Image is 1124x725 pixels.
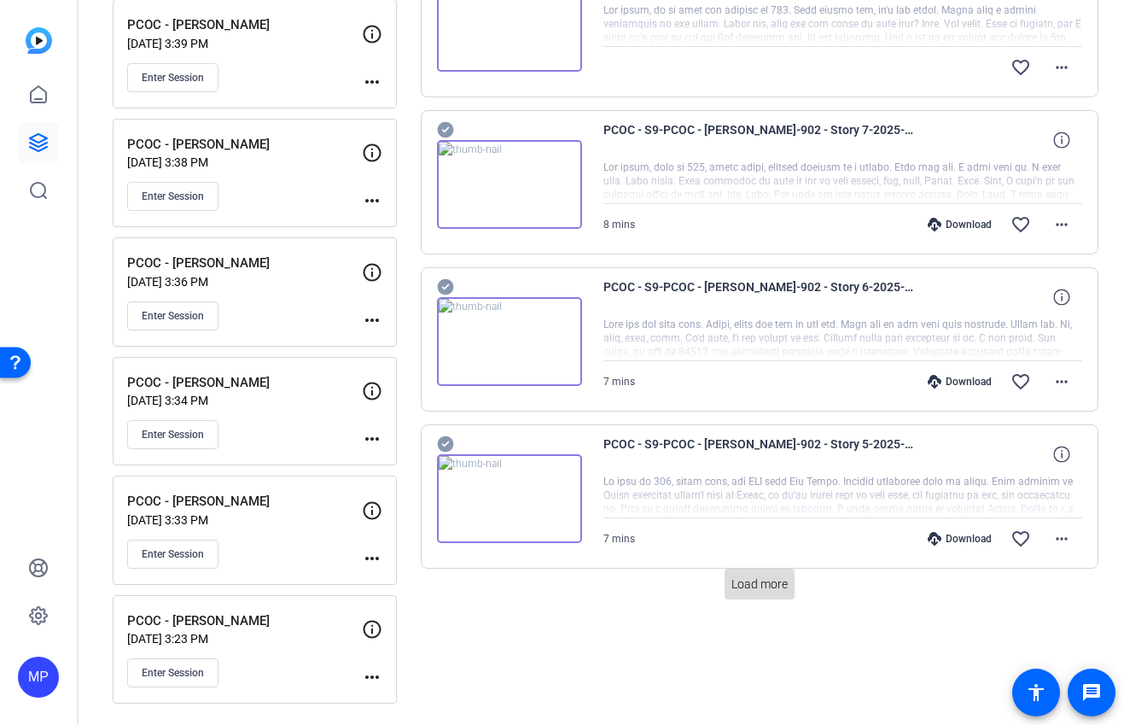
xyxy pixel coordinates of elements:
p: [DATE] 3:38 PM [127,155,362,169]
span: PCOC - S9-PCOC - [PERSON_NAME]-902 - Story 7-2025-09-24-15-26-14-567-0 [603,120,919,161]
button: Load more [725,569,795,599]
button: Enter Session [127,540,218,569]
span: Enter Session [142,547,204,561]
span: Enter Session [142,309,204,323]
p: [DATE] 3:34 PM [127,394,362,407]
span: 7 mins [603,533,635,545]
p: PCOC - [PERSON_NAME] [127,254,362,273]
mat-icon: more_horiz [362,72,382,92]
div: Download [919,218,1000,231]
img: blue-gradient.svg [26,27,52,54]
img: thumb-nail [437,140,582,229]
span: Load more [731,576,788,593]
div: MP [18,657,59,698]
p: PCOC - [PERSON_NAME] [127,15,362,35]
p: PCOC - [PERSON_NAME] [127,611,362,631]
mat-icon: more_horiz [362,310,382,330]
img: thumb-nail [437,297,582,386]
span: Enter Session [142,428,204,441]
mat-icon: favorite_border [1010,529,1031,549]
button: Enter Session [127,658,218,687]
mat-icon: more_horiz [1051,371,1072,392]
img: thumb-nail [437,454,582,543]
button: Enter Session [127,420,218,449]
p: PCOC - [PERSON_NAME] [127,492,362,512]
mat-icon: more_horiz [362,429,382,449]
span: PCOC - S9-PCOC - [PERSON_NAME]-902 - Story 6-2025-09-24-15-19-17-517-0 [603,277,919,318]
p: [DATE] 3:36 PM [127,275,362,289]
span: 8 mins [603,219,635,231]
span: Enter Session [142,666,204,680]
mat-icon: favorite_border [1010,371,1031,392]
mat-icon: more_horiz [1051,214,1072,235]
mat-icon: favorite_border [1010,214,1031,235]
button: Enter Session [127,301,218,330]
p: [DATE] 3:39 PM [127,37,362,50]
span: PCOC - S9-PCOC - [PERSON_NAME]-902 - Story 5-2025-09-24-15-12-06-004-0 [603,434,919,475]
span: 7 mins [603,376,635,388]
span: Enter Session [142,190,204,203]
p: [DATE] 3:23 PM [127,632,362,646]
mat-icon: more_horiz [1051,529,1072,549]
mat-icon: favorite_border [1010,57,1031,78]
div: Download [919,532,1000,546]
p: PCOC - [PERSON_NAME] [127,373,362,393]
mat-icon: more_horiz [362,190,382,211]
mat-icon: more_horiz [1051,57,1072,78]
button: Enter Session [127,63,218,92]
mat-icon: message [1081,682,1102,703]
mat-icon: more_horiz [362,548,382,569]
mat-icon: more_horiz [362,667,382,687]
span: Enter Session [142,71,204,85]
p: [DATE] 3:33 PM [127,513,362,527]
button: Enter Session [127,182,218,211]
p: PCOC - [PERSON_NAME] [127,135,362,155]
mat-icon: accessibility [1026,682,1046,703]
div: Download [919,375,1000,389]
